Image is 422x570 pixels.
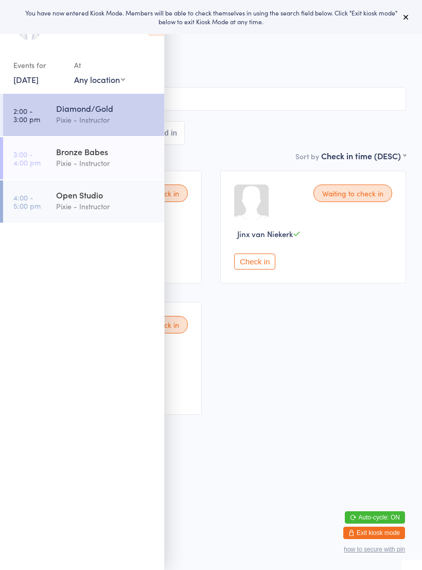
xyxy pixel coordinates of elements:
div: At [74,57,125,74]
time: 4:00 - 5:00 pm [13,193,41,210]
time: 3:00 - 4:00 pm [13,150,41,166]
div: Diamond/Gold [56,103,155,114]
div: Pixie - Instructor [56,114,155,126]
input: Search [16,87,406,111]
a: 4:00 -5:00 pmOpen StudioPixie - Instructor [3,180,164,223]
time: 2:00 - 3:00 pm [13,107,40,123]
div: You have now entered Kiosk Mode. Members will be able to check themselves in using the search fie... [16,8,406,26]
span: [DATE] 2:00pm [16,48,390,58]
div: Waiting to check in [313,185,392,202]
span: Pixie - Instructor [16,58,390,69]
button: Auto-cycle: ON [345,511,405,524]
button: how to secure with pin [344,546,405,553]
button: Check in [234,254,275,270]
a: [DATE] [13,74,39,85]
h2: Diamond/Gold Check-in [16,26,406,43]
div: Events for [13,57,64,74]
div: Bronze Babes [56,146,155,157]
div: Check in time (DESC) [321,150,406,161]
label: Sort by [295,151,319,161]
a: 3:00 -4:00 pmBronze BabesPixie - Instructor [3,137,164,179]
span: Jinx van Niekerk [237,228,293,239]
span: Pole Angels Studio [16,69,406,79]
div: Pixie - Instructor [56,157,155,169]
div: Any location [74,74,125,85]
button: Exit kiosk mode [343,527,405,539]
div: Open Studio [56,189,155,200]
a: 2:00 -3:00 pmDiamond/GoldPixie - Instructor [3,94,164,136]
div: Pixie - Instructor [56,200,155,212]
